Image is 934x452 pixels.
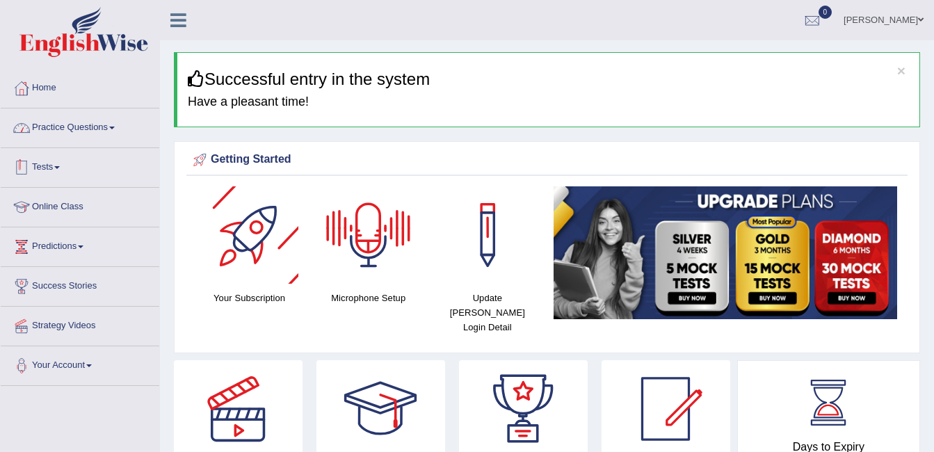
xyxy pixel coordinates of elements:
a: Your Account [1,346,159,381]
a: Practice Questions [1,108,159,143]
a: Strategy Videos [1,307,159,341]
h4: Update [PERSON_NAME] Login Detail [435,291,540,334]
span: 0 [819,6,832,19]
h4: Have a pleasant time! [188,95,909,109]
a: Online Class [1,188,159,223]
img: small5.jpg [554,186,897,319]
a: Home [1,69,159,104]
a: Success Stories [1,267,159,302]
a: Predictions [1,227,159,262]
button: × [897,63,905,78]
a: Tests [1,148,159,183]
h4: Microphone Setup [316,291,421,305]
h4: Your Subscription [197,291,302,305]
div: Getting Started [190,150,904,170]
h3: Successful entry in the system [188,70,909,88]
